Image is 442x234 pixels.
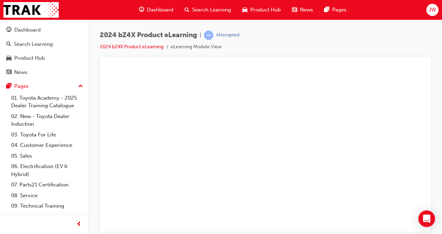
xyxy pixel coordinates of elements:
[179,3,237,17] a: search-iconSearch Learning
[8,140,86,151] a: 04. Customer Experience
[319,3,352,17] a: pages-iconPages
[3,52,86,65] a: Product Hub
[6,69,11,76] span: news-icon
[76,220,82,229] span: prev-icon
[6,55,11,61] span: car-icon
[14,82,28,90] div: Pages
[6,41,11,48] span: search-icon
[8,129,86,140] a: 03. Toyota For Life
[6,27,11,33] span: guage-icon
[200,31,201,39] span: |
[6,83,11,90] span: pages-icon
[3,22,86,80] button: DashboardSearch LearningProduct HubNews
[14,26,41,34] div: Dashboard
[324,6,329,14] span: pages-icon
[8,190,86,201] a: 08. Service
[8,151,86,161] a: 05. Sales
[332,6,346,14] span: Pages
[292,6,297,14] span: news-icon
[14,68,27,76] div: News
[192,6,231,14] span: Search Learning
[286,3,319,17] a: news-iconNews
[242,6,247,14] span: car-icon
[8,161,86,179] a: 06. Electrification (EV & Hybrid)
[14,40,53,48] div: Search Learning
[204,31,213,40] span: learningRecordVerb_ATTEMPT-icon
[3,80,86,93] button: Pages
[185,6,189,14] span: search-icon
[8,111,86,129] a: 02. New - Toyota Dealer Induction
[3,2,59,18] img: Trak
[428,6,436,14] span: JW
[250,6,281,14] span: Product Hub
[237,3,286,17] a: car-iconProduct Hub
[8,211,86,222] a: 10. TUNE Rev-Up Training
[78,82,83,91] span: up-icon
[139,6,144,14] span: guage-icon
[8,201,86,211] a: 09. Technical Training
[426,4,439,16] button: JW
[8,179,86,190] a: 07. Parts21 Certification
[14,54,45,62] div: Product Hub
[418,210,435,227] div: Open Intercom Messenger
[300,6,313,14] span: News
[3,66,86,79] a: News
[171,43,222,51] li: eLearning Module View
[100,44,164,50] a: 2024 bZ4X Product eLearning
[3,38,86,51] a: Search Learning
[3,24,86,36] a: Dashboard
[216,32,239,39] div: Attempted
[100,31,197,39] span: 2024 bZ4X Product eLearning
[8,93,86,111] a: 01. Toyota Academy - 2025 Dealer Training Catalogue
[147,6,173,14] span: Dashboard
[133,3,179,17] a: guage-iconDashboard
